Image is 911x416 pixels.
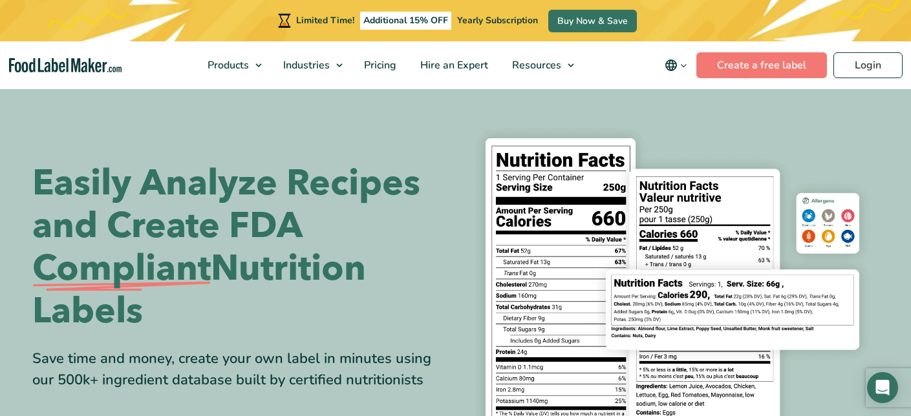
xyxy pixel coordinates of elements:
[500,41,581,89] a: Resources
[32,348,446,391] div: Save time and money, create your own label in minutes using our 500k+ ingredient database built b...
[457,14,538,26] span: Yearly Subscription
[833,52,903,78] a: Login
[360,12,451,30] span: Additional 15% OFF
[360,58,398,72] span: Pricing
[32,247,211,290] span: Compliant
[352,41,405,89] a: Pricing
[409,41,497,89] a: Hire an Expert
[196,41,268,89] a: Products
[508,58,563,72] span: Resources
[696,52,827,78] a: Create a free label
[32,162,446,333] h1: Easily Analyze Recipes and Create FDA Nutrition Labels
[416,58,489,72] span: Hire an Expert
[204,58,250,72] span: Products
[279,58,331,72] span: Industries
[867,372,898,403] div: Open Intercom Messenger
[548,10,637,32] a: Buy Now & Save
[296,14,354,26] span: Limited Time!
[272,41,349,89] a: Industries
